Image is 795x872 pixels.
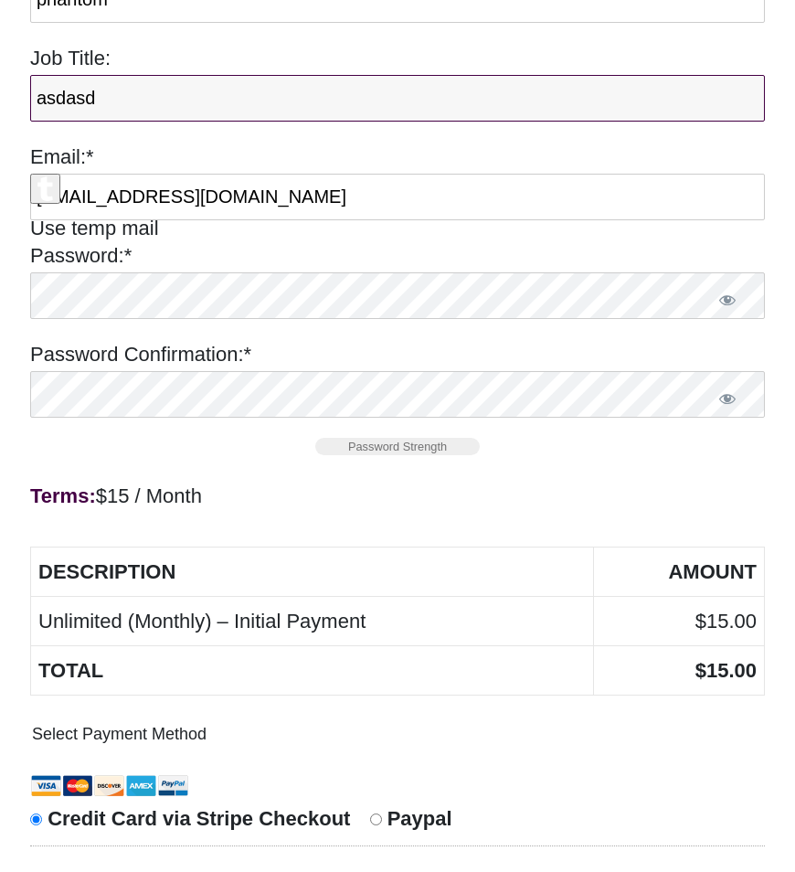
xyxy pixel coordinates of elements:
[315,438,480,455] span: Password Strength
[30,718,208,751] legend: Select Payment Method
[30,145,94,168] label: Email:*
[31,597,594,646] td: Unlimited (Monthly) – Initial Payment
[370,814,382,825] input: Paypal
[387,807,452,830] span: Paypal
[30,814,42,825] input: Credit Card via Stripe Checkout
[30,343,251,366] label: Password Confirmation:*
[31,548,594,597] th: Description
[30,771,157,801] img: Stripe
[30,244,132,267] label: Password:*
[594,548,765,597] th: Amount
[30,484,96,507] strong: Terms:
[690,272,765,328] button: Show password
[48,807,350,830] span: Credit Card via Stripe Checkout
[157,771,189,801] img: PayPal
[594,597,765,646] td: $15.00
[30,479,765,513] div: $15 / Month
[30,47,111,69] label: Job Title:
[31,646,594,696] th: Total
[594,646,765,696] th: $15.00
[690,371,765,427] button: Show password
